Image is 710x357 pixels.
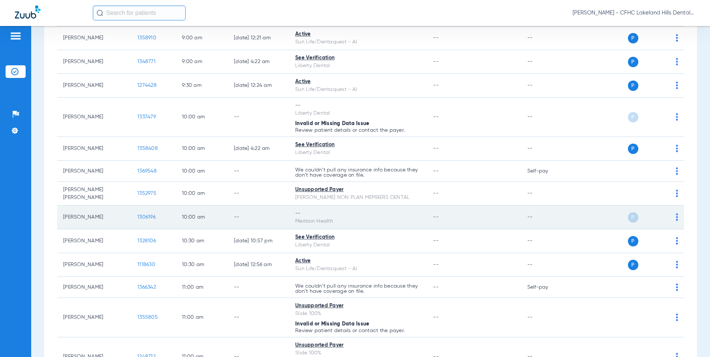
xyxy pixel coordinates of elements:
span: -- [433,146,439,151]
span: -- [433,59,439,64]
span: -- [433,315,439,320]
img: group-dot-blue.svg [676,113,678,121]
img: group-dot-blue.svg [676,58,678,65]
span: P [628,33,638,43]
td: -- [521,137,571,161]
span: Invalid or Missing Data Issue [295,321,369,327]
td: -- [521,182,571,206]
td: [DATE] 10:57 PM [228,229,289,253]
span: 1366342 [137,285,156,290]
img: group-dot-blue.svg [676,237,678,245]
td: 10:00 AM [176,182,228,206]
img: Zuub Logo [15,6,40,19]
td: [PERSON_NAME] [57,253,131,277]
span: 1306196 [137,214,156,220]
td: [PERSON_NAME] [PERSON_NAME] [57,182,131,206]
img: hamburger-icon [10,32,22,40]
td: [DATE] 4:22 AM [228,137,289,161]
span: P [628,144,638,154]
span: [PERSON_NAME] - CFHC Lakeland Hills Dental [573,9,695,17]
div: [PERSON_NAME] NON PLAN MEMBERS DENTAL [295,194,421,202]
td: 10:00 AM [176,98,228,137]
span: 1348771 [137,59,156,64]
p: We couldn’t pull any insurance info because they don’t have coverage on file. [295,167,421,178]
div: Meritain Health [295,217,421,225]
div: Liberty Dental [295,109,421,117]
td: [DATE] 12:24 AM [228,74,289,98]
span: -- [433,114,439,119]
div: Active [295,78,421,86]
span: -- [433,191,439,196]
span: -- [433,168,439,174]
img: group-dot-blue.svg [676,190,678,197]
td: [PERSON_NAME] [57,161,131,182]
div: Sun Life/Dentaquest - AI [295,38,421,46]
td: 11:00 AM [176,298,228,337]
td: -- [228,161,289,182]
span: 1369548 [137,168,157,174]
td: [DATE] 12:21 AM [228,26,289,50]
td: [PERSON_NAME] [57,298,131,337]
span: P [628,260,638,270]
td: [PERSON_NAME] [57,206,131,229]
td: [DATE] 12:56 AM [228,253,289,277]
span: Invalid or Missing Data Issue [295,121,369,126]
div: Liberty Dental [295,62,421,70]
td: -- [521,50,571,74]
span: -- [433,35,439,40]
td: Self-pay [521,161,571,182]
span: -- [433,262,439,267]
td: [PERSON_NAME] [57,98,131,137]
td: -- [521,253,571,277]
span: 1358910 [137,35,156,40]
div: -- [295,102,421,109]
span: -- [433,238,439,243]
td: [DATE] 4:22 AM [228,50,289,74]
img: group-dot-blue.svg [676,145,678,152]
td: 10:00 AM [176,161,228,182]
img: group-dot-blue.svg [676,261,678,268]
span: 1355805 [137,315,158,320]
iframe: Chat Widget [673,321,710,357]
td: -- [228,298,289,337]
div: Active [295,257,421,265]
span: -- [433,285,439,290]
div: Unsupported Payer [295,341,421,349]
span: -- [433,214,439,220]
td: 10:30 AM [176,229,228,253]
img: group-dot-blue.svg [676,34,678,42]
span: 1358408 [137,146,158,151]
p: Review patient details or contact the payer. [295,328,421,333]
div: Sun Life/Dentaquest - AI [295,86,421,94]
span: 1337479 [137,114,156,119]
td: -- [521,229,571,253]
td: [PERSON_NAME] [57,229,131,253]
div: Slide 100% [295,349,421,357]
td: -- [521,298,571,337]
div: See Verification [295,141,421,149]
p: We couldn’t pull any insurance info because they don’t have coverage on file. [295,284,421,294]
span: 1118630 [137,262,155,267]
td: 10:00 AM [176,137,228,161]
td: [PERSON_NAME] [57,50,131,74]
td: -- [521,26,571,50]
div: See Verification [295,54,421,62]
span: P [628,81,638,91]
div: Active [295,30,421,38]
td: -- [521,74,571,98]
div: See Verification [295,233,421,241]
td: 9:30 AM [176,74,228,98]
div: Liberty Dental [295,149,421,157]
img: group-dot-blue.svg [676,284,678,291]
div: Unsupported Payer [295,302,421,310]
span: P [628,57,638,67]
span: 1328106 [137,238,156,243]
span: 1274428 [137,83,157,88]
td: [PERSON_NAME] [57,26,131,50]
td: [PERSON_NAME] [57,74,131,98]
span: -- [433,83,439,88]
td: 11:00 AM [176,277,228,298]
img: group-dot-blue.svg [676,213,678,221]
td: [PERSON_NAME] [57,277,131,298]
